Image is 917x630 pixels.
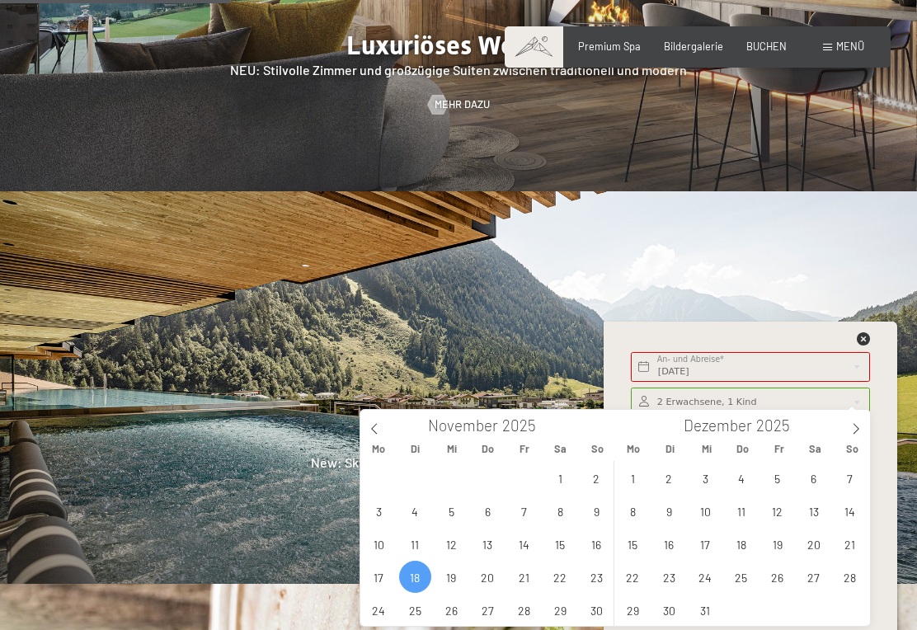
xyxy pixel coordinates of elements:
[684,418,752,434] span: Dezember
[363,528,395,560] span: November 10, 2025
[664,40,723,53] a: Bildergalerie
[653,495,685,527] span: Dezember 9, 2025
[544,495,576,527] span: November 8, 2025
[834,444,870,454] span: So
[617,528,649,560] span: Dezember 15, 2025
[797,462,830,494] span: Dezember 6, 2025
[428,97,490,112] a: Mehr dazu
[399,495,431,527] span: November 4, 2025
[581,495,613,527] span: November 9, 2025
[752,416,806,435] input: Year
[689,528,722,560] span: Dezember 17, 2025
[360,444,397,454] span: Mo
[435,594,468,626] span: November 26, 2025
[834,462,866,494] span: Dezember 7, 2025
[472,594,504,626] span: November 27, 2025
[761,444,797,454] span: Fr
[725,444,761,454] span: Do
[578,40,641,53] a: Premium Spa
[581,594,613,626] span: November 30, 2025
[508,561,540,593] span: November 21, 2025
[761,462,793,494] span: Dezember 5, 2025
[834,528,866,560] span: Dezember 21, 2025
[472,495,504,527] span: November 6, 2025
[434,444,470,454] span: Mi
[397,444,433,454] span: Di
[651,444,688,454] span: Di
[579,444,615,454] span: So
[435,97,490,112] span: Mehr dazu
[689,444,725,454] span: Mi
[435,528,468,560] span: November 12, 2025
[653,561,685,593] span: Dezember 23, 2025
[689,462,722,494] span: Dezember 3, 2025
[617,495,649,527] span: Dezember 8, 2025
[581,528,613,560] span: November 16, 2025
[761,528,793,560] span: Dezember 19, 2025
[544,528,576,560] span: November 15, 2025
[506,444,543,454] span: Fr
[689,561,722,593] span: Dezember 24, 2025
[689,495,722,527] span: Dezember 10, 2025
[797,495,830,527] span: Dezember 13, 2025
[615,444,651,454] span: Mo
[761,495,793,527] span: Dezember 12, 2025
[617,561,649,593] span: Dezember 22, 2025
[725,495,757,527] span: Dezember 11, 2025
[544,594,576,626] span: November 29, 2025
[653,528,685,560] span: Dezember 16, 2025
[428,418,498,434] span: November
[725,561,757,593] span: Dezember 25, 2025
[399,594,431,626] span: November 25, 2025
[653,594,685,626] span: Dezember 30, 2025
[544,561,576,593] span: November 22, 2025
[508,528,540,560] span: November 14, 2025
[508,495,540,527] span: November 7, 2025
[797,561,830,593] span: Dezember 27, 2025
[725,462,757,494] span: Dezember 4, 2025
[472,561,504,593] span: November 20, 2025
[470,444,506,454] span: Do
[581,561,613,593] span: November 23, 2025
[725,528,757,560] span: Dezember 18, 2025
[435,495,468,527] span: November 5, 2025
[834,561,866,593] span: Dezember 28, 2025
[617,462,649,494] span: Dezember 1, 2025
[399,561,431,593] span: November 18, 2025
[472,528,504,560] span: November 13, 2025
[435,561,468,593] span: November 19, 2025
[544,462,576,494] span: November 1, 2025
[363,495,395,527] span: November 3, 2025
[797,528,830,560] span: Dezember 20, 2025
[746,40,787,53] a: BUCHEN
[399,528,431,560] span: November 11, 2025
[581,462,613,494] span: November 2, 2025
[836,40,864,53] span: Menü
[543,444,579,454] span: Sa
[834,495,866,527] span: Dezember 14, 2025
[363,594,395,626] span: November 24, 2025
[761,561,793,593] span: Dezember 26, 2025
[689,594,722,626] span: Dezember 31, 2025
[653,462,685,494] span: Dezember 2, 2025
[617,594,649,626] span: Dezember 29, 2025
[363,561,395,593] span: November 17, 2025
[508,594,540,626] span: November 28, 2025
[797,444,834,454] span: Sa
[498,416,553,435] input: Year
